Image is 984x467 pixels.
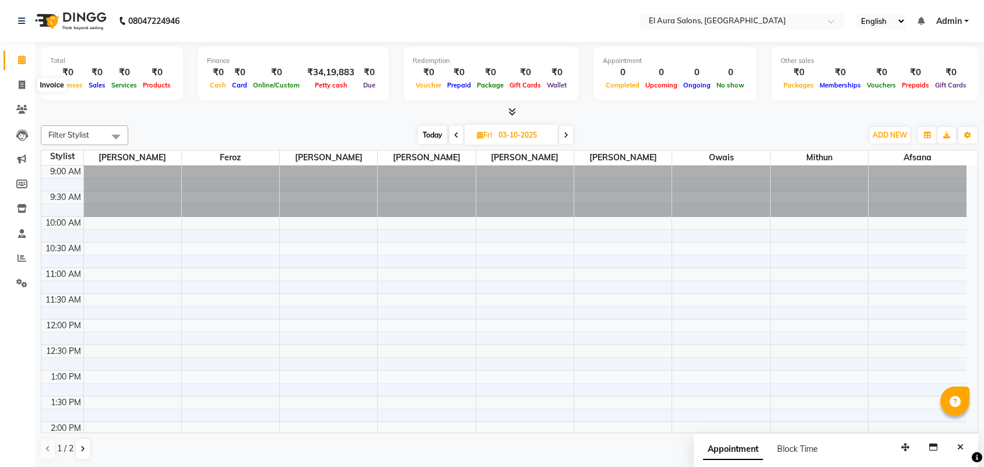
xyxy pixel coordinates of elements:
[413,56,570,66] div: Redemption
[86,81,108,89] span: Sales
[50,66,86,79] div: ₹0
[507,66,544,79] div: ₹0
[574,150,672,165] span: [PERSON_NAME]
[703,439,763,460] span: Appointment
[250,66,303,79] div: ₹0
[781,56,969,66] div: Other sales
[817,66,864,79] div: ₹0
[672,150,769,165] span: Owais
[182,150,279,165] span: Feroz
[781,81,817,89] span: Packages
[48,191,83,203] div: 9:30 AM
[444,66,474,79] div: ₹0
[48,422,83,434] div: 2:00 PM
[714,81,747,89] span: No show
[37,78,66,92] div: Invoice
[869,150,967,165] span: Afsana
[128,5,180,37] b: 08047224946
[444,81,474,89] span: Prepaid
[642,66,680,79] div: 0
[864,81,899,89] span: Vouchers
[303,66,359,79] div: ₹34,19,883
[870,127,910,143] button: ADD NEW
[932,66,969,79] div: ₹0
[932,81,969,89] span: Gift Cards
[544,81,570,89] span: Wallet
[43,243,83,255] div: 10:30 AM
[48,130,89,139] span: Filter Stylist
[30,5,110,37] img: logo
[43,217,83,229] div: 10:00 AM
[680,81,714,89] span: Ongoing
[418,126,447,144] span: Today
[680,66,714,79] div: 0
[777,444,818,454] span: Block Time
[603,81,642,89] span: Completed
[84,150,181,165] span: [PERSON_NAME]
[57,443,73,455] span: 1 / 2
[771,150,868,165] span: mithun
[44,345,83,357] div: 12:30 PM
[43,294,83,306] div: 11:30 AM
[360,81,378,89] span: Due
[899,66,932,79] div: ₹0
[952,438,969,457] button: Close
[603,66,642,79] div: 0
[48,396,83,409] div: 1:30 PM
[714,66,747,79] div: 0
[642,81,680,89] span: Upcoming
[207,56,379,66] div: Finance
[495,127,553,144] input: 2025-10-03
[48,371,83,383] div: 1:00 PM
[378,150,475,165] span: [PERSON_NAME]
[474,66,507,79] div: ₹0
[41,150,83,163] div: Stylist
[936,15,962,27] span: Admin
[864,66,899,79] div: ₹0
[312,81,350,89] span: Petty cash
[603,56,747,66] div: Appointment
[44,319,83,332] div: 12:00 PM
[476,150,574,165] span: [PERSON_NAME]
[108,81,140,89] span: Services
[413,66,444,79] div: ₹0
[207,81,229,89] span: Cash
[207,66,229,79] div: ₹0
[86,66,108,79] div: ₹0
[140,66,174,79] div: ₹0
[50,56,174,66] div: Total
[817,81,864,89] span: Memberships
[229,66,250,79] div: ₹0
[544,66,570,79] div: ₹0
[43,268,83,280] div: 11:00 AM
[108,66,140,79] div: ₹0
[280,150,377,165] span: [PERSON_NAME]
[413,81,444,89] span: Voucher
[474,131,495,139] span: Fri
[474,81,507,89] span: Package
[781,66,817,79] div: ₹0
[359,66,379,79] div: ₹0
[873,131,907,139] span: ADD NEW
[507,81,544,89] span: Gift Cards
[229,81,250,89] span: Card
[250,81,303,89] span: Online/Custom
[899,81,932,89] span: Prepaids
[48,166,83,178] div: 9:00 AM
[140,81,174,89] span: Products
